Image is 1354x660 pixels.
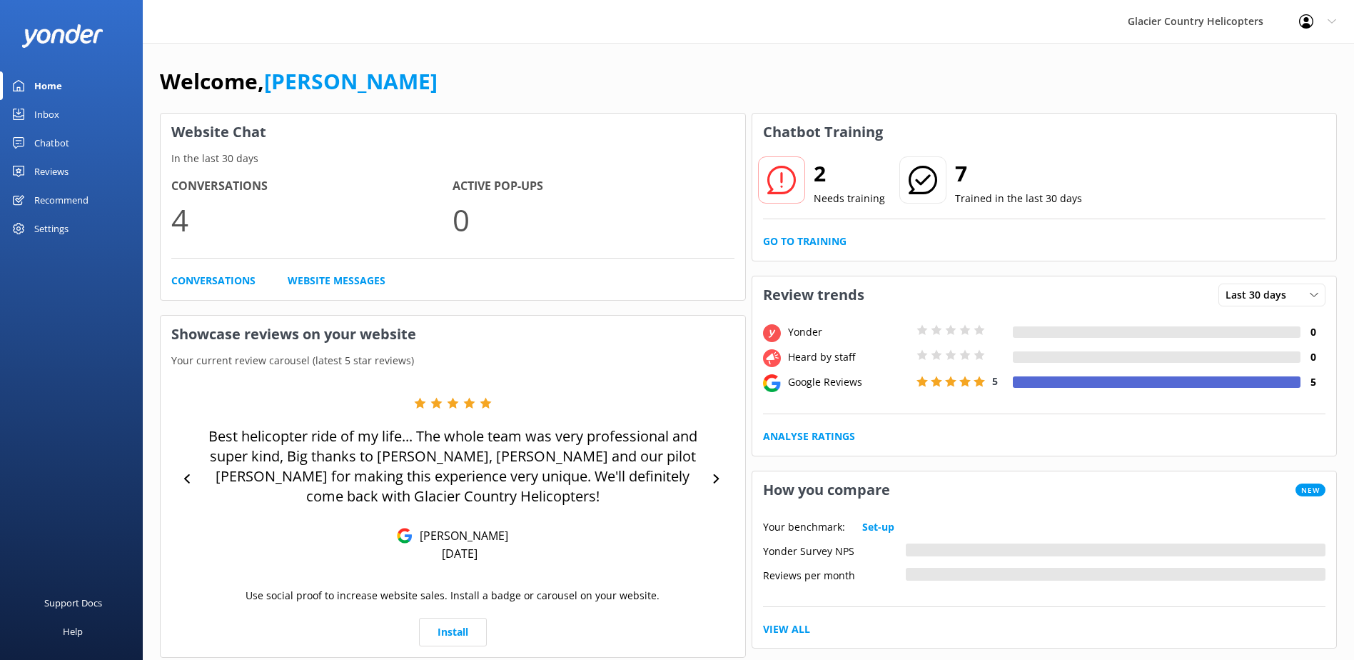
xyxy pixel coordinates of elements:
h1: Welcome, [160,64,438,99]
a: Analyse Ratings [763,429,855,444]
div: Help [63,617,83,646]
h2: 2 [814,156,885,191]
p: In the last 30 days [161,151,745,166]
h3: Review trends [752,276,875,314]
div: Support Docs [44,589,102,617]
a: View All [763,621,810,637]
p: Best helicopter ride of my life... The whole team was very professional and super kind, Big thank... [200,426,706,506]
a: Conversations [171,273,256,289]
div: Inbox [34,100,59,129]
span: 5 [992,374,998,388]
img: yonder-white-logo.png [21,24,103,48]
div: Recommend [34,186,89,214]
a: Set-up [862,519,894,535]
a: Install [419,618,487,646]
p: Your current review carousel (latest 5 star reviews) [161,353,745,369]
a: [PERSON_NAME] [264,66,438,96]
h4: 0 [1300,349,1325,365]
a: Go to Training [763,234,847,249]
p: [PERSON_NAME] [413,528,508,544]
div: Yonder Survey NPS [763,544,906,556]
p: Trained in the last 30 days [955,191,1082,206]
p: 0 [453,196,734,244]
div: Google Reviews [784,374,913,390]
div: Settings [34,214,69,243]
span: New [1295,484,1325,496]
div: Yonder [784,324,913,340]
div: Heard by staff [784,349,913,365]
h3: How you compare [752,471,901,509]
div: Reviews per month [763,568,906,581]
p: Needs training [814,191,885,206]
a: Website Messages [288,273,385,289]
h4: Conversations [171,177,453,196]
h2: 7 [955,156,1082,191]
span: Last 30 days [1226,287,1295,303]
p: Your benchmark: [763,519,845,535]
p: 4 [171,196,453,244]
h4: 5 [1300,374,1325,390]
h4: Active Pop-ups [453,177,734,196]
h3: Showcase reviews on your website [161,316,745,353]
div: Home [34,71,62,100]
div: Chatbot [34,129,69,157]
h4: 0 [1300,324,1325,340]
p: [DATE] [442,546,478,561]
h3: Chatbot Training [752,114,894,151]
h3: Website Chat [161,114,745,151]
img: Google Reviews [397,528,413,544]
p: Use social proof to increase website sales. Install a badge or carousel on your website. [246,588,660,604]
div: Reviews [34,157,69,186]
